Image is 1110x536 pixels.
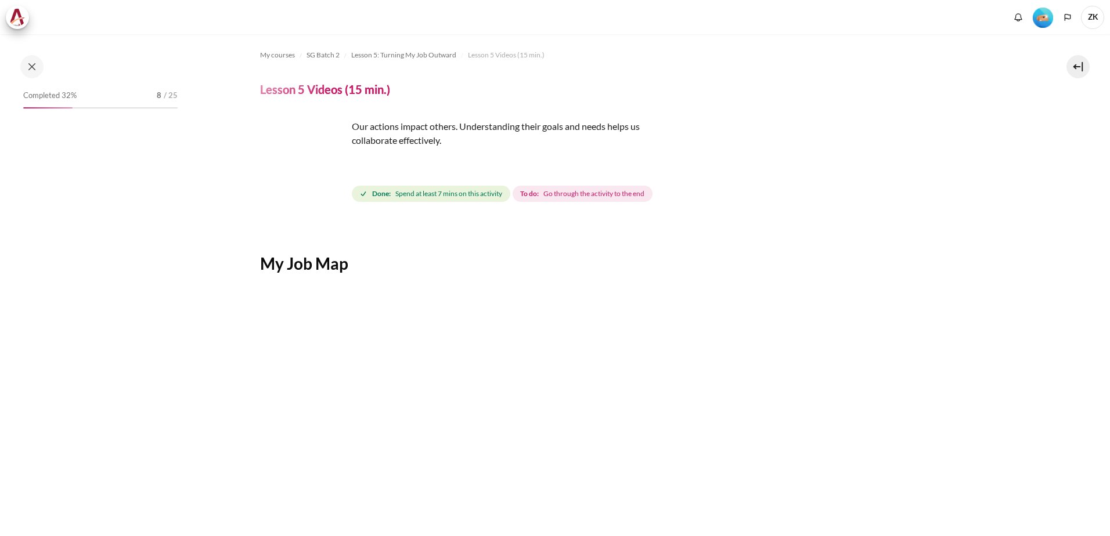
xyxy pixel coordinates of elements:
[1081,6,1104,29] a: User menu
[260,48,295,62] a: My courses
[1028,6,1058,28] a: Level #2
[23,107,73,108] div: 32%
[468,50,545,60] span: Lesson 5 Videos (15 min.)
[307,48,340,62] a: SG Batch 2
[543,189,644,199] span: Go through the activity to the end
[260,46,1028,64] nav: Navigation bar
[1010,9,1027,26] div: Show notification window with no new notifications
[395,189,502,199] span: Spend at least 7 mins on this activity
[307,50,340,60] span: SG Batch 2
[372,189,391,199] strong: Done:
[520,189,539,199] strong: To do:
[351,48,456,62] a: Lesson 5: Turning My Job Outward
[352,183,655,204] div: Completion requirements for Lesson 5 Videos (15 min.)
[260,253,1028,274] h2: My Job Map
[157,90,161,102] span: 8
[6,6,35,29] a: Architeck Architeck
[260,119,666,147] p: Our actions impact others. Understanding their goals and needs helps us collaborate effectively.
[260,82,390,97] h4: Lesson 5 Videos (15 min.)
[9,9,26,26] img: Architeck
[260,119,347,207] img: srdr
[1033,8,1053,28] img: Level #2
[468,48,545,62] a: Lesson 5 Videos (15 min.)
[1081,6,1104,29] span: ZK
[23,90,77,102] span: Completed 32%
[1033,6,1053,28] div: Level #2
[164,90,178,102] span: / 25
[260,50,295,60] span: My courses
[351,50,456,60] span: Lesson 5: Turning My Job Outward
[1059,9,1076,26] button: Languages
